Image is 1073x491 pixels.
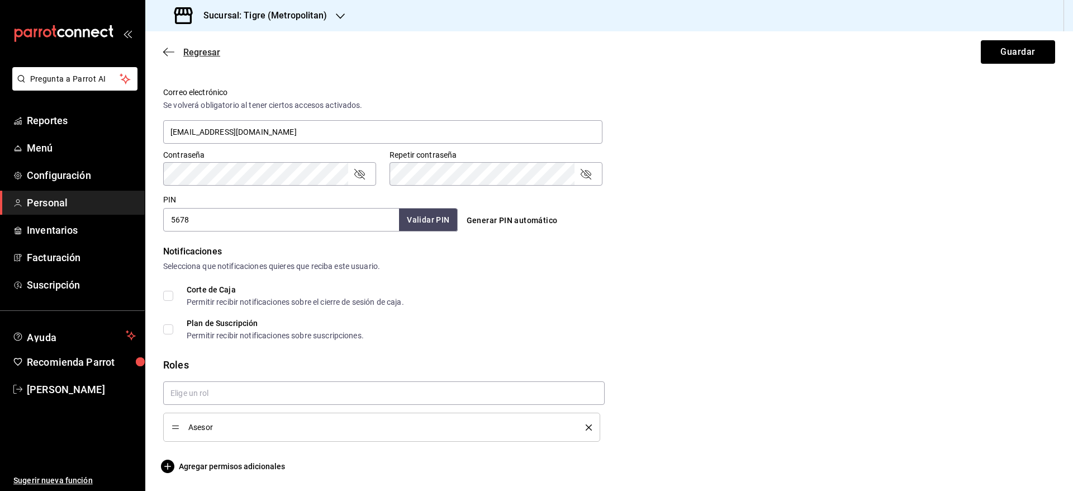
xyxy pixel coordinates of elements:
span: Personal [27,195,136,210]
span: Regresar [183,47,220,58]
button: Guardar [981,40,1055,64]
button: passwordField [353,167,366,181]
a: Pregunta a Parrot AI [8,81,137,93]
button: Generar PIN automático [462,210,562,231]
span: Menú [27,140,136,155]
button: Validar PIN [399,209,457,232]
div: Se volverá obligatorio al tener ciertos accesos activados. [163,100,602,111]
button: Pregunta a Parrot AI [12,67,137,91]
div: Plan de Suscripción [187,319,364,327]
button: Regresar [163,47,220,58]
button: passwordField [579,167,592,181]
input: Elige un rol [163,381,605,405]
span: Configuración [27,168,136,183]
span: Recomienda Parrot [27,355,136,370]
span: Sugerir nueva función [13,475,136,487]
label: PIN [163,196,176,204]
div: Roles [163,357,1055,372]
button: Agregar permisos adicionales [163,460,285,473]
div: Permitir recibir notificaciones sobre el cierre de sesión de caja. [187,298,404,306]
h3: Sucursal: Tigre (Metropolitan) [194,9,327,22]
input: 3 a 6 dígitos [163,208,399,232]
label: Contraseña [163,151,376,159]
span: Inventarios [27,223,136,238]
span: Facturación [27,250,136,265]
button: open_drawer_menu [123,29,132,38]
button: delete [578,424,592,431]
span: [PERSON_NAME] [27,382,136,397]
label: Repetir contraseña [390,151,602,159]
span: Reportes [27,113,136,128]
span: Asesor [188,423,569,431]
span: Suscripción [27,277,136,292]
span: Ayuda [27,329,121,342]
label: Correo electrónico [163,88,602,96]
div: Notificaciones [163,245,1055,258]
div: Permitir recibir notificaciones sobre suscripciones. [187,332,364,339]
div: Corte de Caja [187,286,404,294]
div: Selecciona que notificaciones quieres que reciba este usuario. [163,261,1055,272]
span: Pregunta a Parrot AI [30,73,120,85]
